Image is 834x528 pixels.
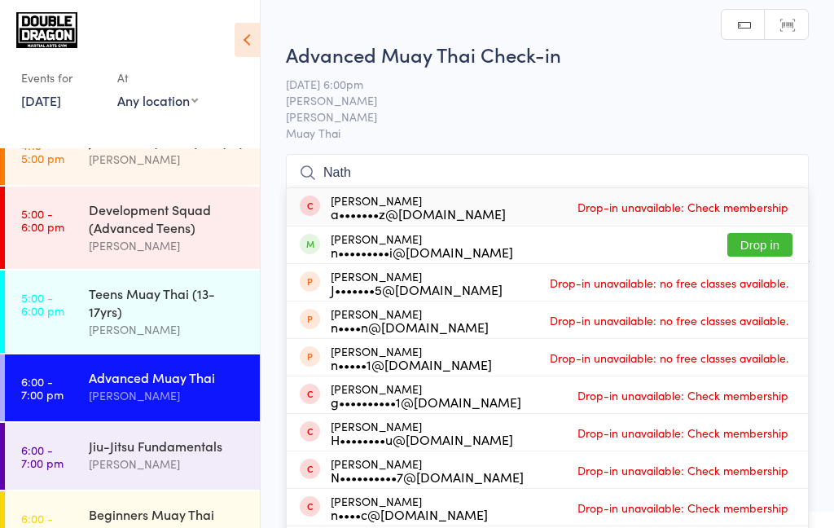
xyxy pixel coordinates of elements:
div: g••••••••••1@[DOMAIN_NAME] [331,395,521,408]
span: [PERSON_NAME] [286,92,784,108]
div: H••••••••u@[DOMAIN_NAME] [331,433,513,446]
div: Teens Muay Thai (13-17yrs) [89,284,246,320]
span: Drop-in unavailable: Check membership [573,383,792,407]
a: 6:00 -7:00 pmJiu-Jitsu Fundamentals[PERSON_NAME] [5,423,260,490]
a: 5:00 -6:00 pmDevelopment Squad (Advanced Teens)[PERSON_NAME] [5,187,260,269]
time: 4:15 - 5:00 pm [21,139,64,165]
span: Drop-in unavailable: Check membership [573,420,792,445]
div: [PERSON_NAME] [331,194,506,220]
div: [PERSON_NAME] [89,236,246,255]
span: Muay Thai [286,125,809,141]
span: [PERSON_NAME] [286,108,784,125]
span: Drop-in unavailable: Check membership [573,458,792,482]
a: 5:00 -6:00 pmTeens Muay Thai (13-17yrs)[PERSON_NAME] [5,271,260,353]
div: [PERSON_NAME] [89,455,246,473]
div: [PERSON_NAME] [331,232,513,258]
h2: Advanced Muay Thai Check-in [286,41,809,68]
div: [PERSON_NAME] [331,270,503,296]
time: 5:00 - 6:00 pm [21,291,64,317]
time: 5:00 - 6:00 pm [21,207,64,233]
a: 6:00 -7:00 pmAdvanced Muay Thai[PERSON_NAME] [5,354,260,421]
div: n••••c@[DOMAIN_NAME] [331,508,488,521]
div: J•••••••5@[DOMAIN_NAME] [331,283,503,296]
button: Drop in [727,233,792,257]
time: 6:00 - 7:00 pm [21,443,64,469]
div: Advanced Muay Thai [89,368,246,386]
div: n•••••1@[DOMAIN_NAME] [331,358,492,371]
div: Events for [21,64,101,91]
div: [PERSON_NAME] [89,320,246,339]
img: Double Dragon Gym [16,12,77,48]
div: Any location [117,91,198,109]
div: [PERSON_NAME] [331,307,489,333]
div: Beginners Muay Thai [89,505,246,523]
span: Drop-in unavailable: Check membership [573,195,792,219]
div: At [117,64,198,91]
div: N••••••••••7@[DOMAIN_NAME] [331,470,524,483]
div: Jiu-Jitsu Fundamentals [89,437,246,455]
div: [PERSON_NAME] [331,382,521,408]
input: Search [286,154,809,191]
span: Drop-in unavailable: no free classes available. [546,271,792,295]
span: [DATE] 6:00pm [286,76,784,92]
div: [PERSON_NAME] [89,386,246,405]
div: n•••••••••i@[DOMAIN_NAME] [331,245,513,258]
div: n••••n@[DOMAIN_NAME] [331,320,489,333]
div: Development Squad (Advanced Teens) [89,200,246,236]
div: [PERSON_NAME] [331,495,488,521]
span: Drop-in unavailable: no free classes available. [546,308,792,332]
a: [DATE] [21,91,61,109]
div: a•••••••z@[DOMAIN_NAME] [331,207,506,220]
div: [PERSON_NAME] [331,457,524,483]
div: [PERSON_NAME] [331,420,513,446]
span: Drop-in unavailable: no free classes available. [546,345,792,370]
time: 6:00 - 7:00 pm [21,375,64,401]
a: 4:15 -5:00 pmJunior Muay Thai (8-12yrs)[PERSON_NAME] [5,118,260,185]
span: Drop-in unavailable: Check membership [573,495,792,520]
div: [PERSON_NAME] [331,345,492,371]
div: [PERSON_NAME] [89,150,246,169]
